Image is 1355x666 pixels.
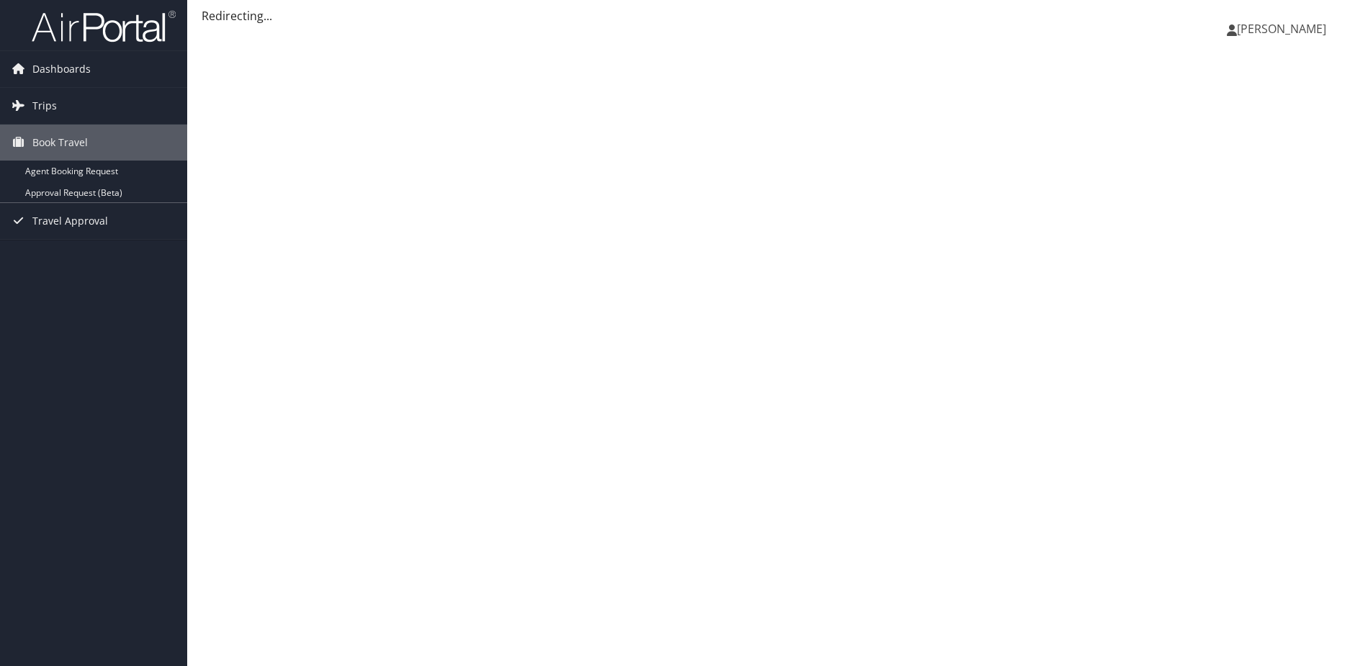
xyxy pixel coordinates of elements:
span: Trips [32,88,57,124]
span: Dashboards [32,51,91,87]
span: Book Travel [32,125,88,161]
span: [PERSON_NAME] [1237,21,1326,37]
span: Travel Approval [32,203,108,239]
a: [PERSON_NAME] [1227,7,1341,50]
img: airportal-logo.png [32,9,176,43]
div: Redirecting... [202,7,1341,24]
